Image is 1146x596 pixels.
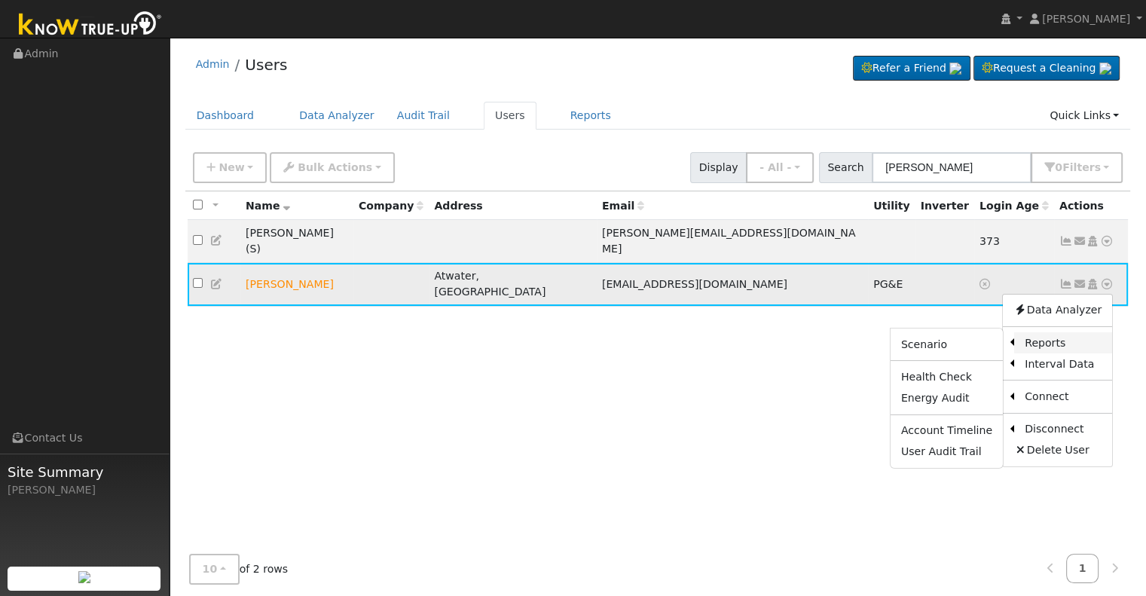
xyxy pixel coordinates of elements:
[484,102,536,130] a: Users
[1086,278,1099,290] a: Login As
[270,152,394,183] button: Bulk Actions
[1094,161,1100,173] span: s
[1003,300,1112,321] a: Data Analyzer
[189,554,240,585] button: 10
[1042,13,1130,25] span: [PERSON_NAME]
[979,278,993,290] a: No login access
[196,58,230,70] a: Admin
[891,388,1003,409] a: Energy Audit Report
[185,102,266,130] a: Dashboard
[8,462,161,482] span: Site Summary
[429,263,596,306] td: Atwater, [GEOGRAPHIC_DATA]
[210,278,224,290] a: Edit User
[193,152,267,183] button: New
[1073,277,1086,292] a: arod9408@gmail.com
[1014,387,1112,408] a: Connect
[1014,353,1112,374] a: Interval Data
[873,198,910,214] div: Utility
[1014,419,1112,440] a: Disconnect
[690,152,747,183] span: Display
[979,200,1049,212] span: Days since last login
[245,56,287,74] a: Users
[288,102,386,130] a: Data Analyzer
[949,63,961,75] img: retrieve
[1059,198,1123,214] div: Actions
[249,243,256,255] span: Salesperson
[891,366,1003,387] a: Health Check Report
[8,482,161,498] div: [PERSON_NAME]
[1059,278,1073,290] a: Show Graph
[219,161,244,173] span: New
[602,200,644,212] span: Email
[246,243,261,255] span: ( )
[1100,277,1114,292] a: Other actions
[386,102,461,130] a: Audit Trail
[1073,234,1086,249] a: armando@miskilowatts.com
[559,102,622,130] a: Reports
[1038,102,1130,130] a: Quick Links
[1100,234,1114,249] a: Other actions
[240,220,353,263] td: [PERSON_NAME]
[240,263,353,306] td: Lead
[1099,63,1111,75] img: retrieve
[78,571,90,583] img: retrieve
[246,200,290,212] span: Name
[298,161,372,173] span: Bulk Actions
[921,198,969,214] div: Inverter
[1031,152,1123,183] button: 0Filters
[746,152,814,183] button: - All -
[872,152,1031,183] input: Search
[359,200,423,212] span: Company name
[1003,440,1112,461] a: Delete User
[602,278,787,290] span: [EMAIL_ADDRESS][DOMAIN_NAME]
[602,227,856,255] span: [PERSON_NAME][EMAIL_ADDRESS][DOMAIN_NAME]
[891,442,1003,463] a: User Audit Trail
[853,56,970,81] a: Refer a Friend
[1059,235,1073,247] a: Not connected
[1014,332,1112,353] a: Reports
[434,198,591,214] div: Address
[1086,235,1099,247] a: Login As
[891,334,1003,355] a: Scenario Report
[979,235,1000,247] span: 08/28/2024 10:58:48 AM
[210,234,224,246] a: Edit User
[819,152,872,183] span: Search
[973,56,1120,81] a: Request a Cleaning
[1062,161,1101,173] span: Filter
[203,563,218,575] span: 10
[11,8,170,42] img: Know True-Up
[189,554,289,585] span: of 2 rows
[873,278,903,290] span: PG&E
[1066,554,1099,583] a: 1
[891,420,1003,442] a: Account Timeline Report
